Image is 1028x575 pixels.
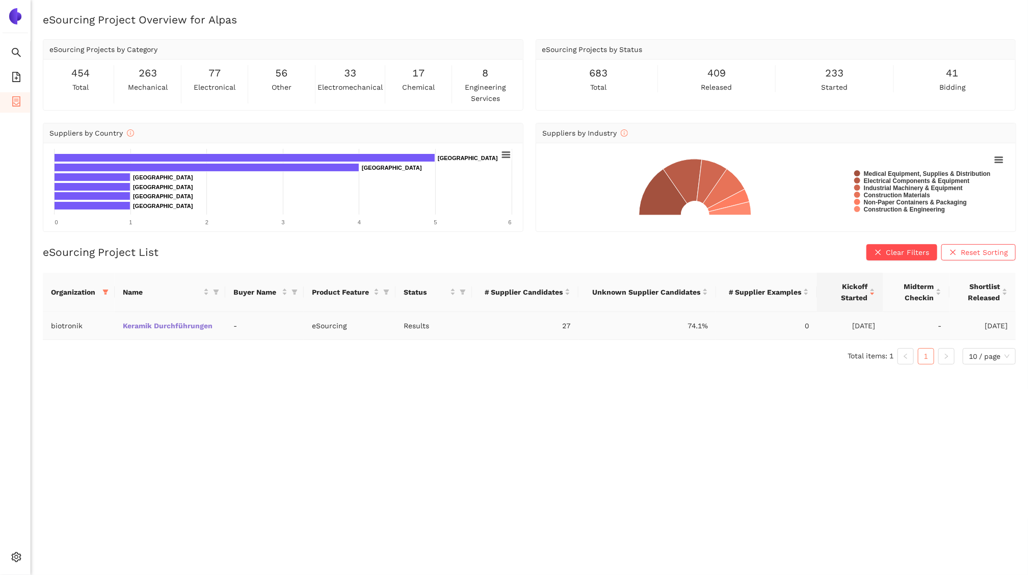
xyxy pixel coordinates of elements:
span: mechanical [128,82,168,93]
text: 6 [508,219,511,225]
span: 10 / page [969,349,1010,364]
span: search [11,44,21,64]
span: electronical [194,82,235,93]
span: Organization [51,286,98,298]
span: 41 [946,65,959,81]
text: 1 [129,219,132,225]
text: [GEOGRAPHIC_DATA] [133,203,193,209]
span: filter [100,284,111,300]
a: 1 [918,349,934,364]
span: 683 [590,65,608,81]
td: - [225,312,304,340]
span: 454 [71,65,90,81]
span: file-add [11,68,21,89]
span: released [701,82,732,93]
span: 56 [275,65,287,81]
span: close [950,249,957,257]
span: container [11,93,21,113]
span: info-circle [621,129,628,137]
th: this column's title is Unknown Supplier Candidates,this column is sortable [578,273,717,312]
span: close [875,249,882,257]
span: other [272,82,292,93]
span: filter [460,289,466,295]
span: 409 [707,65,726,81]
span: filter [211,284,221,300]
text: 4 [358,219,361,225]
text: [GEOGRAPHIC_DATA] [133,184,193,190]
td: biotronik [43,312,115,340]
li: Total items: 1 [848,348,893,364]
span: filter [102,289,109,295]
span: Clear Filters [886,247,929,258]
img: Logo [7,8,23,24]
span: started [821,82,848,93]
span: info-circle [127,129,134,137]
text: 3 [281,219,284,225]
span: filter [383,289,389,295]
li: 1 [918,348,934,364]
span: 233 [825,65,844,81]
span: Midterm Checkin [891,281,934,303]
span: filter [458,284,468,300]
span: engineering services [454,82,516,104]
span: Name [123,286,201,298]
th: this column's title is Buyer Name,this column is sortable [225,273,304,312]
text: [GEOGRAPHIC_DATA] [133,193,193,199]
span: chemical [402,82,435,93]
span: Product Feature [312,286,372,298]
span: Suppliers by Industry [542,129,628,137]
span: Reset Sorting [961,247,1008,258]
td: Results [396,312,472,340]
div: Page Size [963,348,1016,364]
button: closeReset Sorting [941,244,1016,260]
text: Construction & Engineering [864,206,945,213]
td: eSourcing [304,312,396,340]
span: setting [11,548,21,569]
span: Status [404,286,448,298]
span: 33 [344,65,356,81]
span: Buyer Name [233,286,280,298]
button: left [898,348,914,364]
h2: eSourcing Project Overview for Alpas [43,12,1016,27]
span: eSourcing Projects by Status [542,45,643,54]
td: [DATE] [950,312,1016,340]
th: this column's title is Shortlist Released,this column is sortable [950,273,1016,312]
span: total [72,82,89,93]
text: Industrial Machinery & Equipment [864,185,963,192]
span: 77 [208,65,221,81]
text: [GEOGRAPHIC_DATA] [133,174,193,180]
text: [GEOGRAPHIC_DATA] [438,155,498,161]
text: 2 [205,219,208,225]
button: right [938,348,955,364]
li: Previous Page [898,348,914,364]
td: 27 [472,312,578,340]
text: 0 [55,219,58,225]
th: this column's title is # Supplier Examples,this column is sortable [716,273,817,312]
span: filter [292,289,298,295]
th: this column's title is Midterm Checkin,this column is sortable [883,273,950,312]
span: Unknown Supplier Candidates [587,286,701,298]
span: Kickoff Started [825,281,867,303]
span: Shortlist Released [958,281,1000,303]
span: filter [381,284,391,300]
span: Suppliers by Country [49,129,134,137]
th: this column's title is Status,this column is sortable [396,273,472,312]
text: Electrical Components & Equipment [864,177,969,185]
h2: eSourcing Project List [43,245,159,259]
span: electromechanical [318,82,383,93]
span: right [943,353,950,359]
td: 0 [716,312,817,340]
text: 5 [434,219,437,225]
text: Non-Paper Containers & Packaging [864,199,967,206]
text: Construction Materials [864,192,930,199]
text: [GEOGRAPHIC_DATA] [362,165,422,171]
span: # Supplier Examples [724,286,801,298]
button: closeClear Filters [866,244,937,260]
span: 263 [139,65,157,81]
span: eSourcing Projects by Category [49,45,157,54]
span: bidding [939,82,965,93]
td: [DATE] [817,312,883,340]
li: Next Page [938,348,955,364]
span: 8 [482,65,488,81]
th: this column's title is Product Feature,this column is sortable [304,273,396,312]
